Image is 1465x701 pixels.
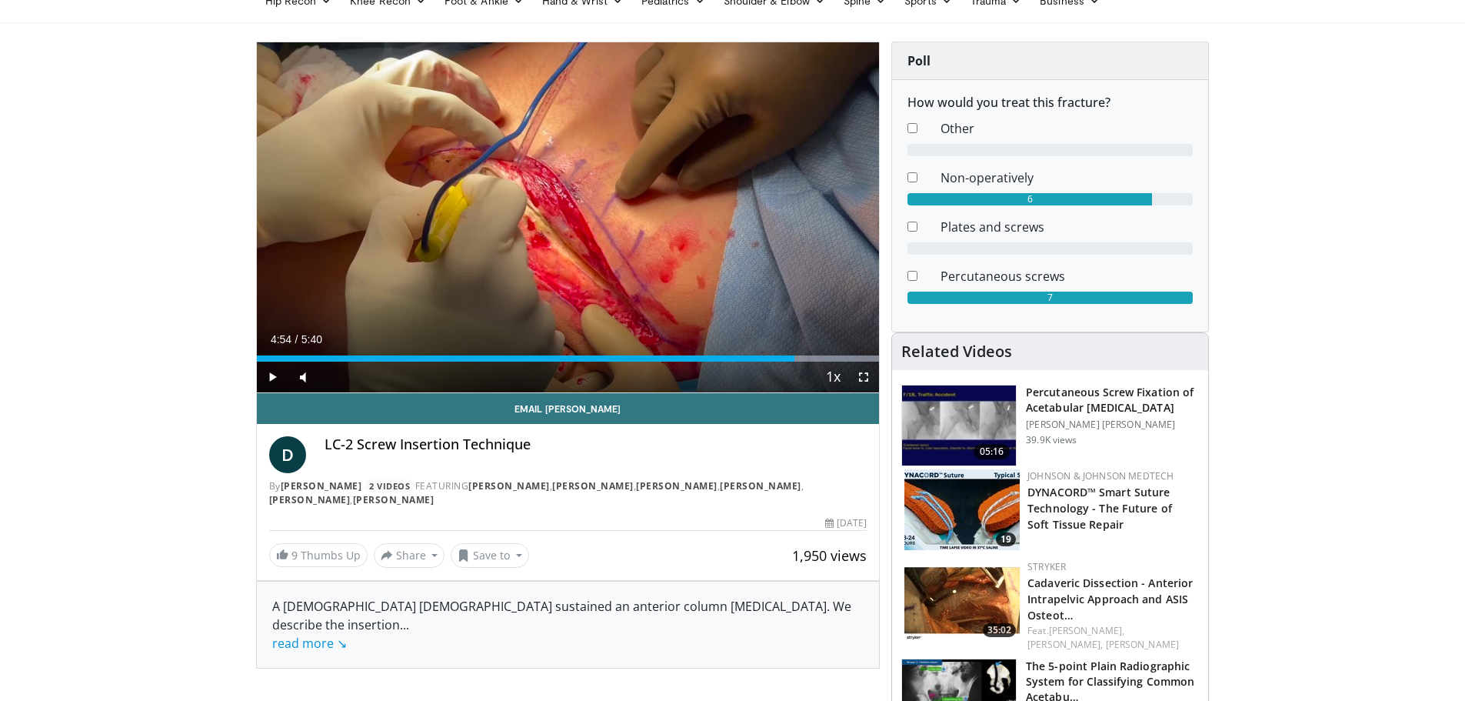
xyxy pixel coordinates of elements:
[288,362,318,392] button: Mute
[257,362,288,392] button: Play
[1027,485,1172,532] a: DYNACORD™ Smart Suture Technology - The Future of Soft Tissue Repair
[269,543,368,567] a: 9 Thumbs Up
[257,393,880,424] a: Email [PERSON_NAME]
[468,479,550,492] a: [PERSON_NAME]
[904,469,1020,550] img: 48a250ad-ab0f-467a-96cf-45a5ca85618f.150x105_q85_crop-smart_upscale.jpg
[1027,576,1193,623] a: Cadaveric Dissection - Anterior Intrapelvic Approach and ASIS Osteot…
[271,333,291,345] span: 4:54
[272,616,409,652] span: ...
[281,479,362,492] a: [PERSON_NAME]
[1106,638,1179,651] a: [PERSON_NAME]
[1049,624,1124,637] a: [PERSON_NAME],
[269,479,867,507] div: By FEATURING , , , , ,
[929,169,1204,187] dd: Non-operatively
[792,546,867,565] span: 1,950 views
[257,42,880,393] video-js: Video Player
[983,623,1016,637] span: 35:02
[720,479,801,492] a: [PERSON_NAME]
[269,493,351,506] a: [PERSON_NAME]
[1027,624,1196,652] div: Feat.
[272,597,864,653] div: A [DEMOGRAPHIC_DATA] [DEMOGRAPHIC_DATA] sustained an anterior column [MEDICAL_DATA]. We describe ...
[825,516,867,530] div: [DATE]
[907,52,931,69] strong: Poll
[365,479,415,492] a: 2 Videos
[929,267,1204,285] dd: Percutaneous screws
[901,342,1012,361] h4: Related Videos
[929,218,1204,236] dd: Plates and screws
[904,560,1020,641] a: 35:02
[269,436,306,473] a: D
[374,543,445,568] button: Share
[1026,434,1077,446] p: 39.9K views
[1027,469,1174,482] a: Johnson & Johnson MedTech
[929,119,1204,138] dd: Other
[902,386,1016,466] img: 134112_0000_1.png.150x105_q85_crop-smart_upscale.jpg
[996,532,1016,546] span: 19
[325,436,867,453] h4: LC-2 Screw Insertion Technique
[257,356,880,362] div: Progress Bar
[907,95,1193,110] h6: How would you treat this fracture?
[636,479,718,492] a: [PERSON_NAME]
[907,193,1152,205] div: 6
[272,635,347,652] a: read more ↘
[353,493,435,506] a: [PERSON_NAME]
[901,385,1199,466] a: 05:16 Percutaneous Screw Fixation of Acetabular [MEDICAL_DATA] [PERSON_NAME] [PERSON_NAME] 39.9K ...
[1027,638,1103,651] a: [PERSON_NAME],
[1026,419,1199,431] p: [PERSON_NAME] [PERSON_NAME]
[904,469,1020,550] a: 19
[907,292,1193,304] div: 7
[1027,560,1066,573] a: Stryker
[295,333,298,345] span: /
[1026,385,1199,416] h3: Percutaneous Screw Fixation of Acetabular [MEDICAL_DATA]
[451,543,529,568] button: Save to
[904,560,1020,641] img: e4a99802-c30d-47bf-a264-eaadf192668e.150x105_q85_crop-smart_upscale.jpg
[817,362,848,392] button: Playback Rate
[291,548,298,562] span: 9
[974,444,1011,459] span: 05:16
[301,333,322,345] span: 5:40
[848,362,879,392] button: Fullscreen
[552,479,634,492] a: [PERSON_NAME]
